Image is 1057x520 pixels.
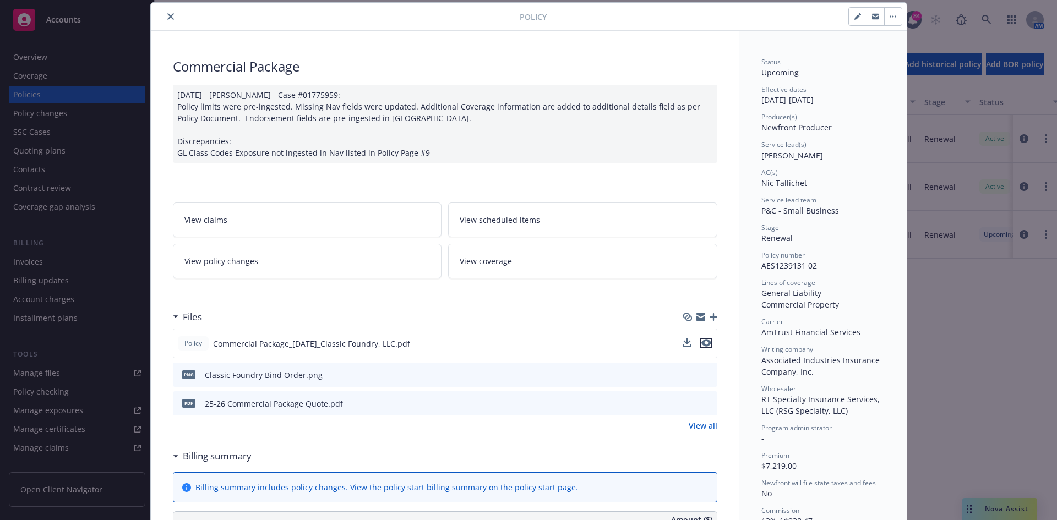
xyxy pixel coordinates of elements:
button: close [164,10,177,23]
button: preview file [703,369,713,381]
div: [DATE] - [DATE] [761,85,885,106]
span: No [761,488,772,499]
span: [PERSON_NAME] [761,150,823,161]
span: Wholesaler [761,384,796,393]
span: Lines of coverage [761,278,815,287]
a: View policy changes [173,244,442,278]
span: Commercial Package_[DATE]_Classic Foundry, LLC.pdf [213,338,410,349]
span: pdf [182,399,195,407]
span: RT Specialty Insurance Services, LLC (RSG Specialty, LLC) [761,394,882,416]
span: Effective dates [761,85,807,94]
div: Billing summary [173,449,252,463]
button: preview file [700,338,712,349]
button: download file [685,398,694,409]
a: View all [689,420,717,431]
div: [DATE] - [PERSON_NAME] - Case #01775959: Policy limits were pre-ingested. Missing Nav fields were... [173,85,717,163]
span: AES1239131 02 [761,260,817,271]
span: Writing company [761,344,813,354]
h3: Files [183,310,202,324]
span: Renewal [761,233,793,243]
span: View claims [184,214,227,226]
span: Commission [761,506,799,515]
span: Policy [520,11,547,23]
span: View policy changes [184,255,258,267]
span: P&C - Small Business [761,205,839,216]
a: View claims [173,202,442,237]
span: Status [761,57,781,67]
span: - [761,433,764,444]
span: Service lead(s) [761,140,807,149]
span: Associated Industries Insurance Company, Inc. [761,355,882,377]
span: Service lead team [761,195,816,205]
div: Commercial Package [173,57,717,76]
div: Classic Foundry Bind Order.png [205,369,323,381]
span: Producer(s) [761,112,797,122]
a: View scheduled items [448,202,717,237]
div: Files [173,310,202,324]
div: 25-26 Commercial Package Quote.pdf [205,398,343,409]
span: Policy [182,338,204,348]
button: download file [683,338,691,347]
span: Premium [761,451,789,460]
button: preview file [703,398,713,409]
span: Newfront will file state taxes and fees [761,478,876,488]
span: Carrier [761,317,783,326]
div: Billing summary includes policy changes. View the policy start billing summary on the . [195,481,578,493]
span: Policy number [761,250,805,260]
a: View coverage [448,244,717,278]
span: png [182,370,195,379]
div: Commercial Property [761,299,885,310]
span: View coverage [460,255,512,267]
span: Nic Tallichet [761,178,807,188]
span: Stage [761,223,779,232]
span: $7,219.00 [761,461,797,471]
span: AmTrust Financial Services [761,327,860,337]
button: download file [685,369,694,381]
span: Newfront Producer [761,122,832,133]
a: policy start page [515,482,576,492]
span: Upcoming [761,67,799,78]
div: General Liability [761,287,885,299]
span: View scheduled items [460,214,540,226]
h3: Billing summary [183,449,252,463]
button: preview file [700,338,712,348]
span: AC(s) [761,168,778,177]
button: download file [683,338,691,349]
span: Program administrator [761,423,832,433]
